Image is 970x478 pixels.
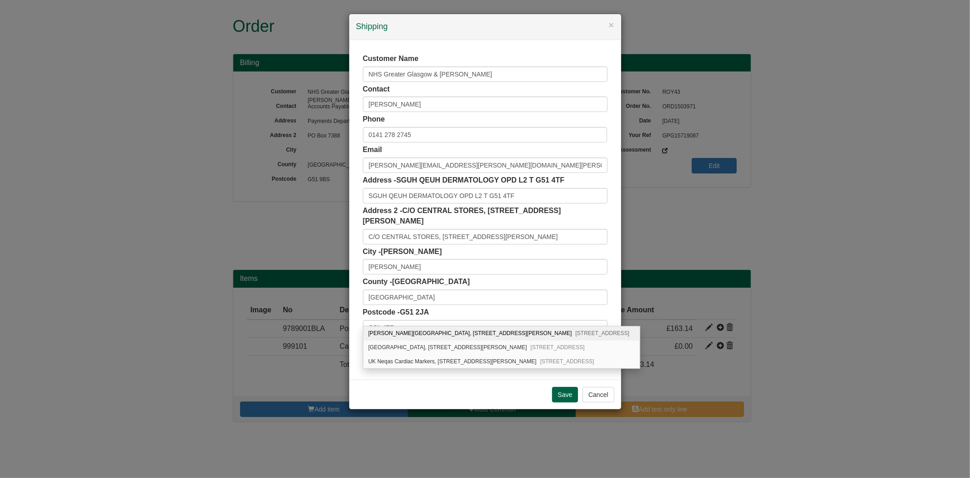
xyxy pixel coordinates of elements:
[608,20,614,30] button: ×
[363,114,385,125] label: Phone
[381,248,442,255] span: [PERSON_NAME]
[363,175,565,186] label: Address -
[356,21,614,33] h4: Shipping
[363,207,561,225] span: C/O CENTRAL STORES, [STREET_ADDRESS][PERSON_NAME]
[392,278,470,285] span: [GEOGRAPHIC_DATA]
[552,387,578,402] input: Save
[396,176,564,184] span: SGUH QEUH DERMATOLOGY OPD L2 T G51 4TF
[363,247,442,257] label: City -
[363,341,640,355] div: Southern General Hospital, 1345 Govan Road
[400,308,429,316] span: G51 2JA
[540,358,594,365] span: [STREET_ADDRESS]
[363,54,419,64] label: Customer Name
[363,277,470,287] label: County -
[531,344,585,351] span: [STREET_ADDRESS]
[363,355,640,368] div: UK Neqas Cardiac Markers, 1345 Govan Road
[363,84,390,95] label: Contact
[363,145,382,155] label: Email
[575,330,629,336] span: [STREET_ADDRESS]
[363,307,429,318] label: Postcode -
[363,326,640,341] div: Queen Elizabeth University Hospital, 1345 Govan Road
[363,206,608,227] label: Address 2 -
[583,387,614,402] button: Cancel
